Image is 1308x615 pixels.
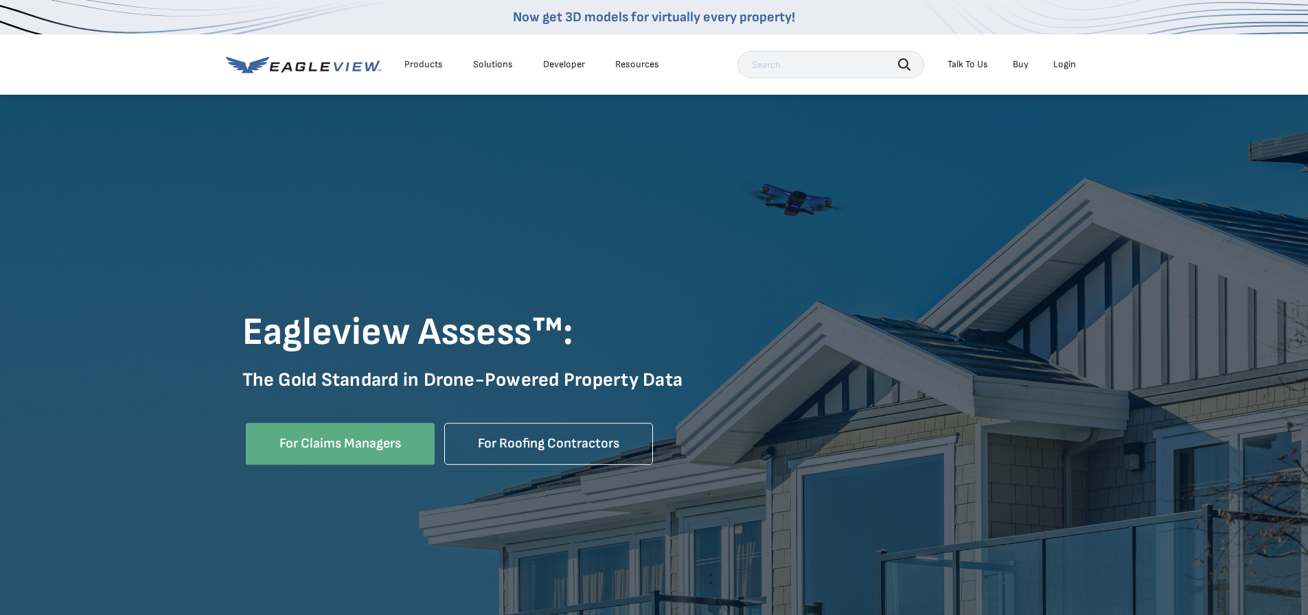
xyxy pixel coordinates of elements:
[404,58,443,71] div: Products
[737,51,924,78] input: Search
[543,58,585,71] a: Developer
[615,58,659,71] div: Resources
[246,423,435,465] a: For Claims Managers
[242,309,1066,357] h1: Eagleview Assess™:
[1013,58,1029,71] a: Buy
[473,58,513,71] div: Solutions
[1053,58,1076,71] div: Login
[948,58,988,71] div: Talk To Us
[513,9,795,25] a: Now get 3D models for virtually every property!
[444,423,653,465] a: For Roofing Contractors
[242,369,683,391] strong: The Gold Standard in Drone-Powered Property Data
